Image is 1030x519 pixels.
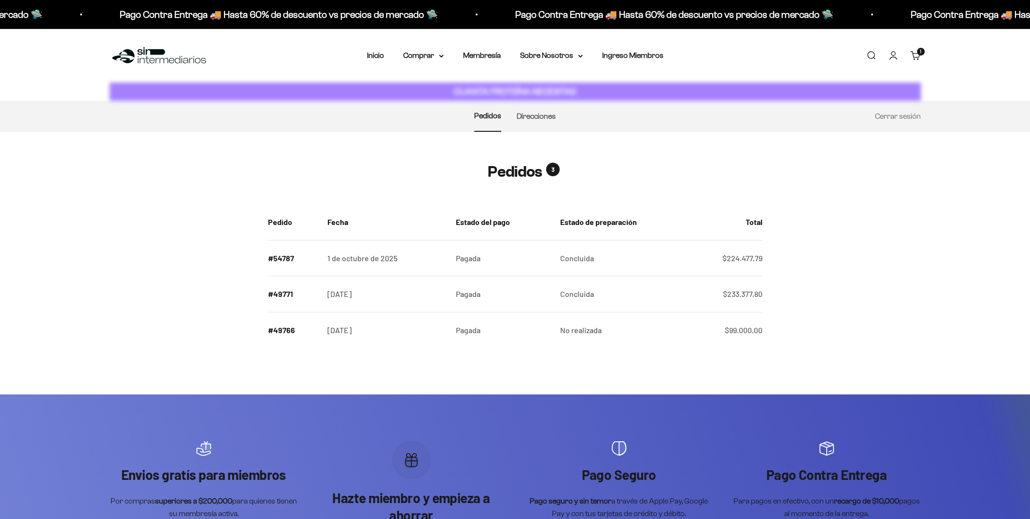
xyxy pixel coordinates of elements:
[733,466,921,483] p: Pago Contra Entrega
[552,204,691,240] th: Estado de preparación
[691,204,762,240] th: Total
[320,276,448,312] td: [DATE]
[488,163,542,181] h1: Pedidos
[474,112,501,120] a: Pedidos
[552,312,691,348] td: No realizada
[691,240,762,276] td: $224.477,79
[920,49,921,54] span: 1
[517,112,556,120] a: Direcciones
[320,312,448,348] td: [DATE]
[520,49,583,62] summary: Sobre Nosotros
[834,497,899,505] strong: recargo de $10,000
[552,240,691,276] td: Concluida
[155,497,232,505] strong: superiores a $200,000
[546,163,560,176] span: 3
[530,497,611,505] strong: Pago seguro y sin temor
[320,204,448,240] th: Fecha
[448,240,552,276] td: Pagada
[448,204,552,240] th: Estado del pago
[268,240,320,276] td: #54787
[268,276,320,312] td: #49771
[448,312,552,348] td: Pagada
[552,276,691,312] td: Concluida
[268,204,320,240] th: Pedido
[403,49,444,62] summary: Comprar
[691,312,762,348] td: $99.000,00
[875,112,921,120] a: Cerrar sesión
[454,86,576,97] strong: CUANTA PROTEÍNA NECESITAS
[340,7,658,22] p: Pago Contra Entrega 🚚 Hasta 60% de descuento vs precios de mercado 🛸
[448,276,552,312] td: Pagada
[320,240,448,276] td: 1 de octubre de 2025
[525,466,713,483] p: Pago Seguro
[691,276,762,312] td: $233.377,80
[367,51,384,59] a: Inicio
[463,51,501,59] a: Membresía
[602,51,663,59] a: Ingreso Miembros
[110,466,298,483] p: Envios gratís para miembros
[268,312,320,348] td: #49766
